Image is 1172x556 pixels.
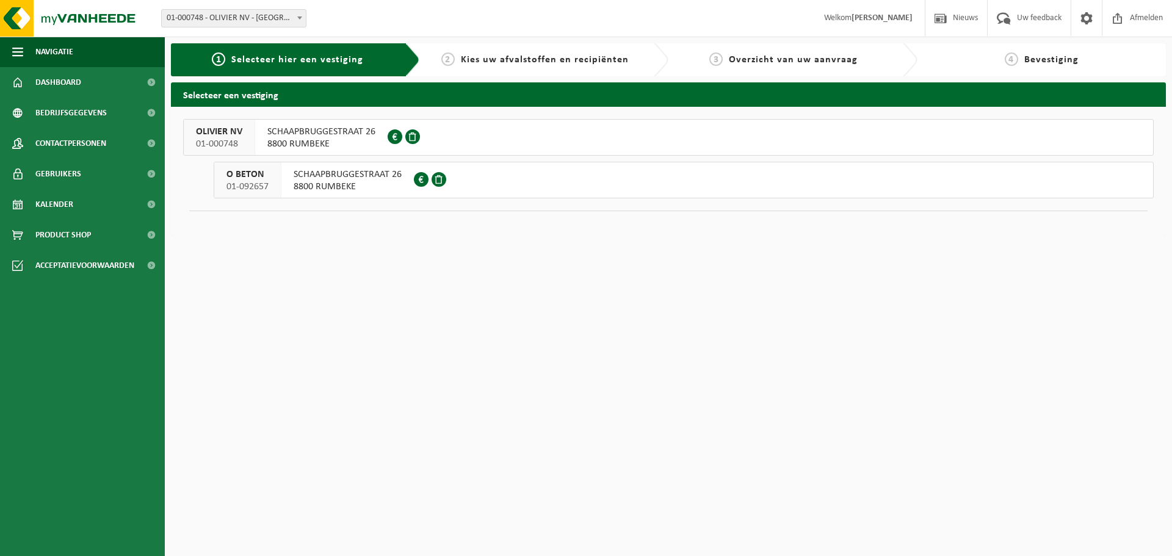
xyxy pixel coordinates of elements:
[294,168,402,181] span: SCHAAPBRUGGESTRAAT 26
[35,67,81,98] span: Dashboard
[162,10,306,27] span: 01-000748 - OLIVIER NV - RUMBEKE
[267,138,375,150] span: 8800 RUMBEKE
[226,168,269,181] span: O BETON
[231,55,363,65] span: Selecteer hier een vestiging
[35,159,81,189] span: Gebruikers
[212,52,225,66] span: 1
[35,189,73,220] span: Kalender
[267,126,375,138] span: SCHAAPBRUGGESTRAAT 26
[461,55,629,65] span: Kies uw afvalstoffen en recipiënten
[214,162,1154,198] button: O BETON 01-092657 SCHAAPBRUGGESTRAAT 268800 RUMBEKE
[729,55,858,65] span: Overzicht van uw aanvraag
[441,52,455,66] span: 2
[226,181,269,193] span: 01-092657
[852,13,913,23] strong: [PERSON_NAME]
[35,37,73,67] span: Navigatie
[161,9,306,27] span: 01-000748 - OLIVIER NV - RUMBEKE
[35,98,107,128] span: Bedrijfsgegevens
[35,220,91,250] span: Product Shop
[1005,52,1018,66] span: 4
[709,52,723,66] span: 3
[196,138,242,150] span: 01-000748
[183,119,1154,156] button: OLIVIER NV 01-000748 SCHAAPBRUGGESTRAAT 268800 RUMBEKE
[294,181,402,193] span: 8800 RUMBEKE
[196,126,242,138] span: OLIVIER NV
[1024,55,1079,65] span: Bevestiging
[35,250,134,281] span: Acceptatievoorwaarden
[171,82,1166,106] h2: Selecteer een vestiging
[35,128,106,159] span: Contactpersonen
